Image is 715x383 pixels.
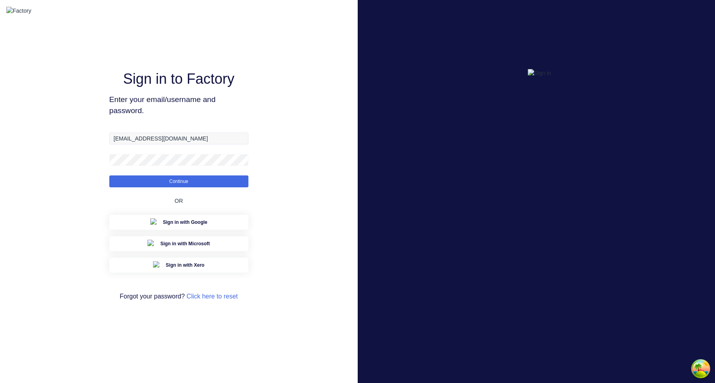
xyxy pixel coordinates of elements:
[153,261,161,269] img: Xero Sign in
[109,215,248,230] button: Google Sign inSign in with Google
[120,292,238,301] span: Forgot your password?
[109,258,248,273] button: Xero Sign inSign in with Xero
[109,133,248,144] input: Email/Username
[163,219,207,226] span: Sign in with Google
[166,262,204,269] span: Sign in with Xero
[123,70,234,87] h1: Sign in to Factory
[109,94,248,117] span: Enter your email/username and password.
[150,218,158,226] img: Google Sign in
[6,7,31,15] img: Factory
[160,240,210,247] span: Sign in with Microsoft
[528,69,551,77] img: Sign in
[147,240,155,248] img: Microsoft Sign in
[693,361,709,377] button: Open Tanstack query devtools
[174,187,183,215] div: OR
[109,175,248,187] button: Continue
[109,236,248,251] button: Microsoft Sign inSign in with Microsoft
[186,293,238,300] a: Click here to reset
